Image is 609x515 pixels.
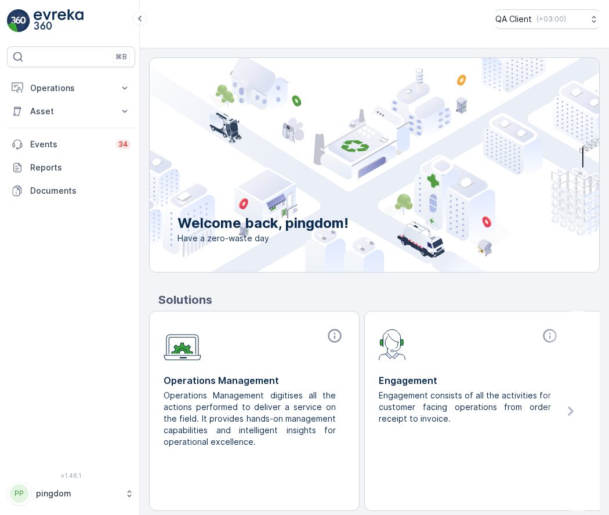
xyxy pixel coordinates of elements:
div: PP [10,484,28,503]
span: v 1.48.1 [7,472,135,479]
img: logo_light-DOdMpM7g.png [34,9,84,32]
p: Asset [30,106,112,117]
img: module-icon [379,328,406,360]
a: Documents [7,179,135,202]
button: QA Client(+03:00) [495,9,600,29]
p: Welcome back, pingdom! [177,214,349,233]
p: Operations Management [164,373,345,387]
a: Reports [7,156,135,179]
p: 34 [118,140,128,149]
img: logo [7,9,30,32]
p: Operations [30,82,112,94]
p: Engagement consists of all the activities for customer facing operations from order receipt to in... [379,390,551,425]
img: module-icon [164,328,201,361]
p: Solutions [158,291,600,309]
p: Events [30,139,109,150]
p: ⌘B [115,52,127,61]
p: Engagement [379,373,560,387]
button: PPpingdom [7,481,135,506]
button: Operations [7,77,135,100]
p: Reports [30,162,130,173]
button: Asset [7,100,135,123]
p: QA Client [495,13,532,25]
img: city illustration [97,58,599,272]
p: Operations Management digitises all the actions performed to deliver a service on the field. It p... [164,390,336,448]
span: Have a zero-waste day [177,233,349,244]
p: pingdom [36,488,119,499]
p: ( +03:00 ) [536,14,566,24]
a: Events34 [7,133,135,156]
p: Documents [30,185,130,197]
